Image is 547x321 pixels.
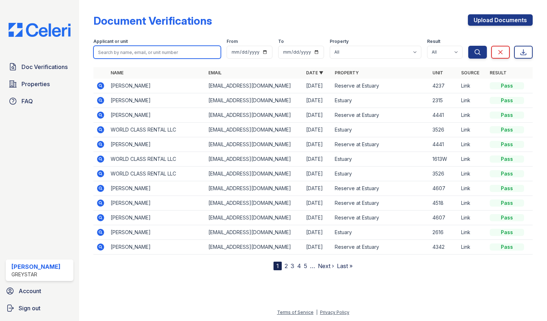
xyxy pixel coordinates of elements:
td: Estuary [332,93,430,108]
td: [DATE] [303,240,332,255]
td: [PERSON_NAME] [108,93,205,108]
td: [EMAIL_ADDRESS][DOMAIN_NAME] [205,196,303,211]
td: Link [458,79,487,93]
a: Privacy Policy [320,310,349,315]
td: [PERSON_NAME] [108,79,205,93]
td: 4441 [430,108,458,123]
div: Pass [490,229,524,236]
div: [PERSON_NAME] [11,262,60,271]
td: Link [458,137,487,152]
td: [EMAIL_ADDRESS][DOMAIN_NAME] [205,211,303,225]
div: Greystar [11,271,60,278]
label: Property [330,39,349,44]
label: From [227,39,238,44]
td: [EMAIL_ADDRESS][DOMAIN_NAME] [205,93,303,108]
a: 2 [285,262,288,270]
td: [PERSON_NAME] [108,181,205,196]
td: [DATE] [303,225,332,240]
td: [DATE] [303,181,332,196]
a: 3 [291,262,294,270]
td: [EMAIL_ADDRESS][DOMAIN_NAME] [205,152,303,167]
td: Reserve at Estuary [332,211,430,225]
span: Sign out [19,304,40,312]
td: Link [458,167,487,181]
div: Pass [490,199,524,207]
a: Date ▼ [306,70,323,75]
td: [DATE] [303,93,332,108]
div: 1 [273,262,282,270]
span: Properties [21,80,50,88]
a: Email [208,70,222,75]
td: Reserve at Estuary [332,196,430,211]
a: Result [490,70,507,75]
td: [PERSON_NAME] [108,108,205,123]
td: Estuary [332,167,430,181]
div: Pass [490,170,524,177]
td: 2616 [430,225,458,240]
button: Sign out [3,301,76,315]
td: [DATE] [303,137,332,152]
td: 4441 [430,137,458,152]
a: Name [111,70,124,75]
span: … [310,262,315,270]
td: [DATE] [303,211,332,225]
td: 4607 [430,211,458,225]
td: [EMAIL_ADDRESS][DOMAIN_NAME] [205,240,303,255]
td: Reserve at Estuary [332,79,430,93]
td: [PERSON_NAME] [108,137,205,152]
div: Pass [490,97,524,104]
div: Pass [490,185,524,192]
td: WORLD CLASS RENTAL LLC [108,152,205,167]
td: Link [458,123,487,137]
label: To [278,39,284,44]
td: Link [458,225,487,240]
td: WORLD CLASS RENTAL LLC [108,123,205,137]
td: [EMAIL_ADDRESS][DOMAIN_NAME] [205,79,303,93]
div: | [316,310,318,315]
a: Account [3,284,76,298]
td: [PERSON_NAME] [108,211,205,225]
td: [PERSON_NAME] [108,225,205,240]
td: 3526 [430,123,458,137]
td: Link [458,108,487,123]
a: 5 [304,262,307,270]
input: Search by name, email, or unit number [93,46,221,59]
td: Estuary [332,225,430,240]
td: 4342 [430,240,458,255]
td: Link [458,181,487,196]
td: [EMAIL_ADDRESS][DOMAIN_NAME] [205,181,303,196]
td: 4518 [430,196,458,211]
td: Link [458,93,487,108]
td: [EMAIL_ADDRESS][DOMAIN_NAME] [205,108,303,123]
td: 3526 [430,167,458,181]
label: Applicant or unit [93,39,128,44]
td: [DATE] [303,167,332,181]
td: [PERSON_NAME] [108,240,205,255]
td: [EMAIL_ADDRESS][DOMAIN_NAME] [205,137,303,152]
td: [DATE] [303,123,332,137]
img: CE_Logo_Blue-a8612792a0a2168367f1c8372b55b34899dd931a85d93a1a3d3e32e68fde9ad4.png [3,23,76,37]
a: FAQ [6,94,73,108]
a: Terms of Service [277,310,314,315]
td: Reserve at Estuary [332,240,430,255]
a: Doc Verifications [6,60,73,74]
td: 2315 [430,93,458,108]
a: Property [335,70,359,75]
label: Result [427,39,440,44]
td: Reserve at Estuary [332,137,430,152]
td: Link [458,152,487,167]
td: [EMAIL_ADDRESS][DOMAIN_NAME] [205,167,303,181]
td: Reserve at Estuary [332,181,430,196]
td: [DATE] [303,196,332,211]
a: 4 [297,262,301,270]
span: Account [19,287,41,295]
td: [EMAIL_ADDRESS][DOMAIN_NAME] [205,225,303,240]
td: [EMAIL_ADDRESS][DOMAIN_NAME] [205,123,303,137]
div: Pass [490,214,524,221]
td: Link [458,240,487,255]
a: Unit [432,70,443,75]
td: 1613W [430,152,458,167]
div: Document Verifications [93,14,212,27]
td: [PERSON_NAME] [108,196,205,211]
a: Upload Documents [468,14,533,26]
